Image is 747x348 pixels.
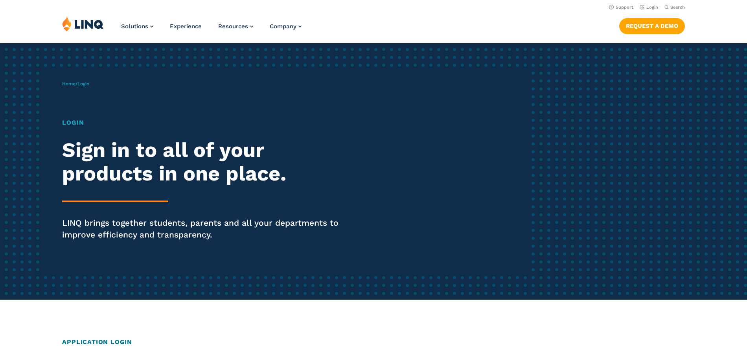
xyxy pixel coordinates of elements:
[270,23,296,30] span: Company
[619,18,685,34] a: Request a Demo
[77,81,89,87] span: Login
[62,217,350,241] p: LINQ brings together students, parents and all your departments to improve efficiency and transpa...
[609,5,633,10] a: Support
[664,4,685,10] button: Open Search Bar
[619,17,685,34] nav: Button Navigation
[62,118,350,127] h1: Login
[62,17,104,31] img: LINQ | K‑12 Software
[121,17,302,42] nav: Primary Navigation
[270,23,302,30] a: Company
[640,5,658,10] a: Login
[670,5,685,10] span: Search
[62,81,75,87] a: Home
[121,23,148,30] span: Solutions
[218,23,248,30] span: Resources
[170,23,202,30] a: Experience
[218,23,253,30] a: Resources
[62,337,684,347] h2: Application Login
[121,23,153,30] a: Solutions
[62,138,350,186] h2: Sign in to all of your products in one place.
[62,81,89,87] span: /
